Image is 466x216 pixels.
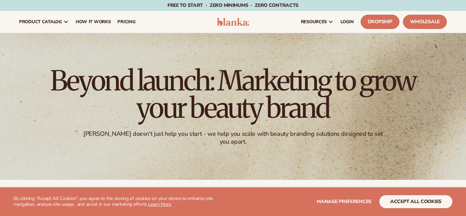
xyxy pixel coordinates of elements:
[76,19,111,25] span: How It Works
[403,15,447,29] a: Wholesale
[317,198,372,205] span: Manage preferences
[340,19,354,25] span: LOGIN
[317,195,372,208] button: Manage preferences
[148,201,171,207] a: Learn More
[379,195,452,208] button: accept all cookies
[168,2,298,9] span: Free to start · ZERO minimums · ZERO contracts
[361,15,399,29] a: Dropship
[14,196,233,207] p: By clicking "Accept All Cookies", you agree to the storing of cookies on your device to enhance s...
[301,19,327,25] span: resources
[45,67,421,122] h1: Beyond launch: Marketing to grow your beauty brand
[117,19,135,25] span: pricing
[72,11,114,33] a: How It Works
[114,11,139,33] a: pricing
[16,11,72,33] a: product catalog
[81,130,384,146] div: [PERSON_NAME] doesn't just help you start - we help you scale with beauty branding solutions desi...
[297,11,337,33] a: resources
[19,19,62,25] span: product catalog
[217,18,249,26] img: logo
[337,11,357,33] a: LOGIN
